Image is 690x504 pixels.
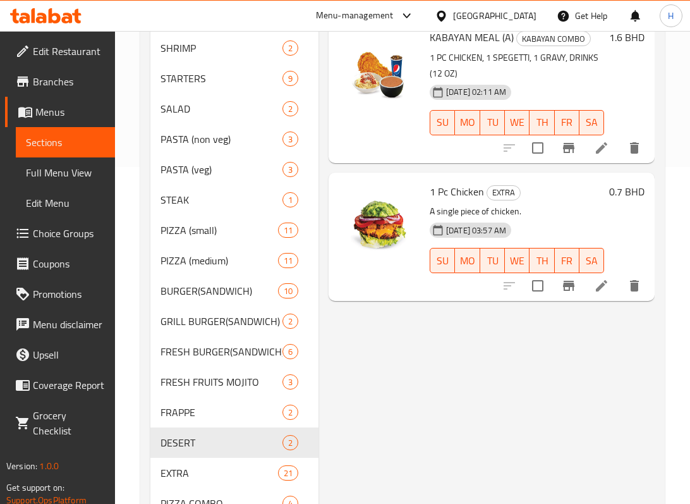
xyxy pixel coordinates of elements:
[150,33,318,63] div: SHRIMP2
[584,252,599,270] span: SA
[283,103,298,115] span: 2
[339,183,420,264] img: 1 Pc Chicken
[430,50,604,82] p: 1 PC CHICKEN, 1 SPEGETTI, 1 GRAVY, DRINKS (12 OZ)
[278,283,298,298] div: items
[150,397,318,427] div: FRAPPE2
[150,94,318,124] div: SALAD2
[283,376,298,388] span: 3
[160,283,278,298] span: BURGER(SANDWICH)
[430,248,455,273] button: SU
[282,314,298,329] div: items
[5,218,115,249] a: Choice Groups
[5,370,115,400] a: Coverage Report
[555,110,579,135] button: FR
[282,101,298,116] div: items
[441,224,511,237] span: [DATE] 03:57 AM
[282,374,298,390] div: items
[150,154,318,185] div: PASTA (veg)3
[160,374,282,390] span: FRESH FRUITS MOJITO
[668,9,674,23] span: H
[430,204,604,219] p: A single piece of chicken.
[26,135,105,150] span: Sections
[33,317,105,332] span: Menu disclaimer
[160,314,282,329] span: GRILL BURGER(SANDWICH)
[6,458,37,474] span: Version:
[6,479,64,496] span: Get support on:
[150,245,318,276] div: PIZZA (medium)11
[26,195,105,211] span: Edit Menu
[160,101,282,116] span: SALAD
[619,133,650,163] button: delete
[160,344,282,359] span: FRESH BURGER(SANDWICH)
[282,192,298,207] div: items
[510,113,524,132] span: WE
[16,188,115,218] a: Edit Menu
[279,467,298,479] span: 21
[316,8,394,23] div: Menu-management
[279,285,298,297] span: 10
[487,185,521,200] div: EXTRA
[282,132,298,147] div: items
[35,104,105,120] span: Menus
[441,86,511,98] span: [DATE] 02:11 AM
[33,256,105,271] span: Coupons
[160,435,282,450] div: DESERT
[26,165,105,180] span: Full Menu View
[460,113,475,132] span: MO
[516,31,591,46] div: KABAYAN COMBO
[150,185,318,215] div: STEAK1
[535,113,549,132] span: TH
[282,435,298,450] div: items
[150,63,318,94] div: STARTERS9
[160,465,278,481] span: EXTRA
[460,252,475,270] span: MO
[530,248,554,273] button: TH
[524,135,551,161] span: Select to update
[5,36,115,66] a: Edit Restaurant
[160,132,282,147] span: PASTA (non veg)
[160,71,282,86] span: STARTERS
[560,252,574,270] span: FR
[278,253,298,268] div: items
[535,252,549,270] span: TH
[283,194,298,206] span: 1
[282,40,298,56] div: items
[435,252,450,270] span: SU
[505,248,530,273] button: WE
[5,400,115,446] a: Grocery Checklist
[505,110,530,135] button: WE
[160,192,282,207] span: STEAK
[39,458,59,474] span: 1.0.0
[282,71,298,86] div: items
[33,74,105,89] span: Branches
[33,408,105,438] span: Grocery Checklist
[485,113,500,132] span: TU
[480,110,505,135] button: TU
[510,252,524,270] span: WE
[33,286,105,302] span: Promotions
[16,157,115,188] a: Full Menu View
[283,407,298,419] span: 2
[150,458,318,488] div: EXTRA21
[160,162,282,177] div: PASTA (veg)
[283,42,298,54] span: 2
[5,309,115,340] a: Menu disclaimer
[283,133,298,145] span: 3
[279,224,298,237] span: 11
[150,336,318,367] div: FRESH BURGER(SANDWICH)6
[5,279,115,309] a: Promotions
[160,223,278,238] span: PIZZA (small)
[160,253,278,268] span: PIZZA (medium)
[430,182,484,201] span: 1 Pc Chicken
[453,9,536,23] div: [GEOGRAPHIC_DATA]
[150,427,318,458] div: DESERT2
[279,255,298,267] span: 11
[430,110,455,135] button: SU
[278,223,298,238] div: items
